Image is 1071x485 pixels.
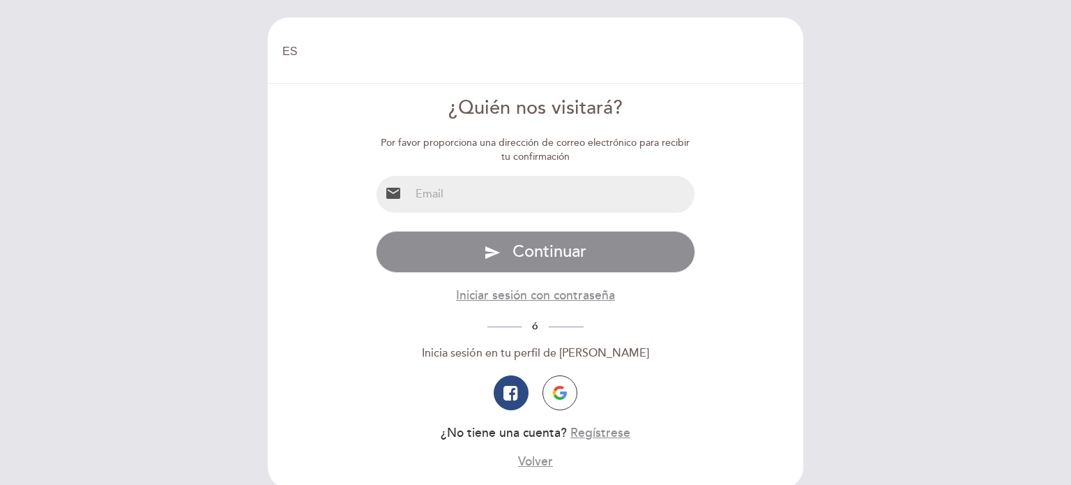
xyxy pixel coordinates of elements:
i: email [385,185,402,202]
div: Por favor proporciona una dirección de correo electrónico para recibir tu confirmación [376,136,696,164]
button: send Continuar [376,231,696,273]
button: Regístrese [570,424,630,442]
img: icon-google.png [553,386,567,400]
span: ó [522,320,549,332]
button: Volver [518,453,553,470]
button: Iniciar sesión con contraseña [456,287,615,304]
input: Email [410,176,695,213]
div: ¿Quién nos visitará? [376,95,696,122]
div: Inicia sesión en tu perfil de [PERSON_NAME] [376,345,696,361]
span: Continuar [512,241,586,262]
i: send [484,244,501,261]
span: ¿No tiene una cuenta? [441,426,567,440]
